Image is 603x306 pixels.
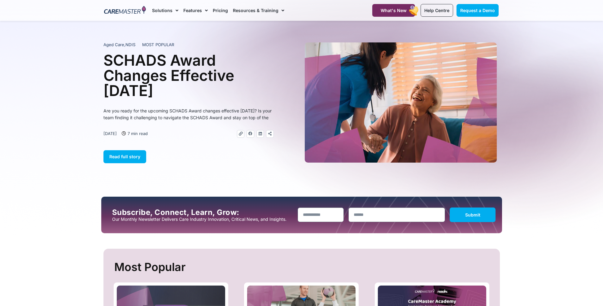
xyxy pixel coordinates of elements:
[103,42,124,47] span: Aged Care
[103,107,274,121] p: Are you ready for the upcoming SCHADS Award changes effective [DATE]? Is your team finding it cha...
[424,8,449,13] span: Help Centre
[103,150,146,163] a: Read full story
[125,42,135,47] span: NDIS
[450,208,496,222] button: Submit
[372,4,415,17] a: What's New
[112,208,293,217] h2: Subscribe, Connect, Learn, Grow:
[112,217,293,222] p: Our Monthly Newsletter Delivers Care Industry Innovation, Critical News, and Insights.
[103,131,117,136] time: [DATE]
[103,42,135,47] span: ,
[103,53,274,98] h1: SCHADS Award Changes Effective [DATE]
[298,208,496,225] form: New Form
[465,212,480,217] span: Submit
[381,8,407,13] span: What's New
[109,154,140,159] span: Read full story
[460,8,495,13] span: Request a Demo
[457,4,499,17] a: Request a Demo
[126,130,148,137] span: 7 min read
[421,4,453,17] a: Help Centre
[142,42,174,48] span: MOST POPULAR
[104,6,146,15] img: CareMaster Logo
[114,258,491,276] h2: Most Popular
[305,42,497,163] img: A heartwarming moment where a support worker in a blue uniform, with a stethoscope draped over he...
